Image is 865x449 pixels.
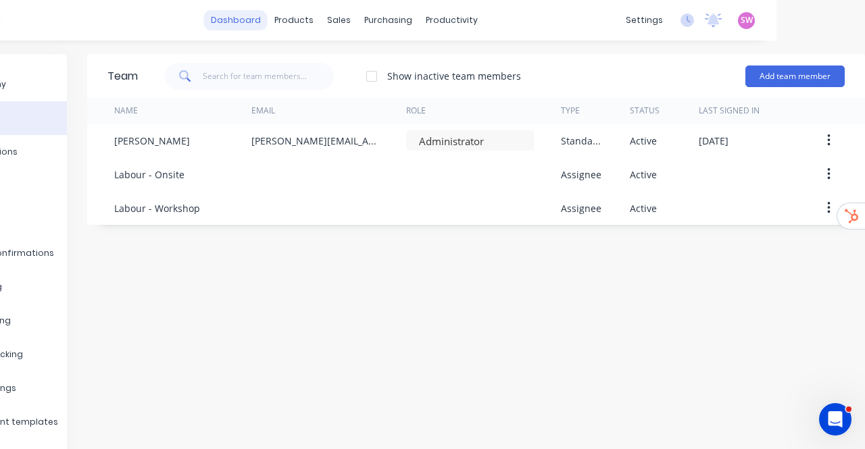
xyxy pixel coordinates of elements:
div: Status [630,105,660,117]
div: Labour - Workshop [114,201,200,215]
div: Assignee [561,201,601,215]
div: Name [114,105,138,117]
button: Add team member [745,65,845,87]
div: Last signed in [699,105,760,117]
div: Role [406,105,426,117]
div: settings [619,10,670,30]
span: SW [741,14,753,26]
div: Assignee [561,167,601,182]
input: Search for team members... [203,63,335,90]
a: dashboard [204,10,268,30]
div: sales [320,10,357,30]
iframe: Intercom live chat [819,403,851,435]
div: Active [630,167,657,182]
div: purchasing [357,10,419,30]
div: Standard [561,134,603,148]
div: [DATE] [699,134,728,148]
div: [PERSON_NAME][EMAIL_ADDRESS][DOMAIN_NAME] [251,134,379,148]
div: products [268,10,320,30]
div: Active [630,201,657,215]
div: Type [561,105,580,117]
div: Labour - Onsite [114,167,184,182]
div: Email [251,105,275,117]
div: Active [630,134,657,148]
div: productivity [419,10,485,30]
div: Show inactive team members [387,69,521,83]
div: Team [107,68,138,84]
div: [PERSON_NAME] [114,134,190,148]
